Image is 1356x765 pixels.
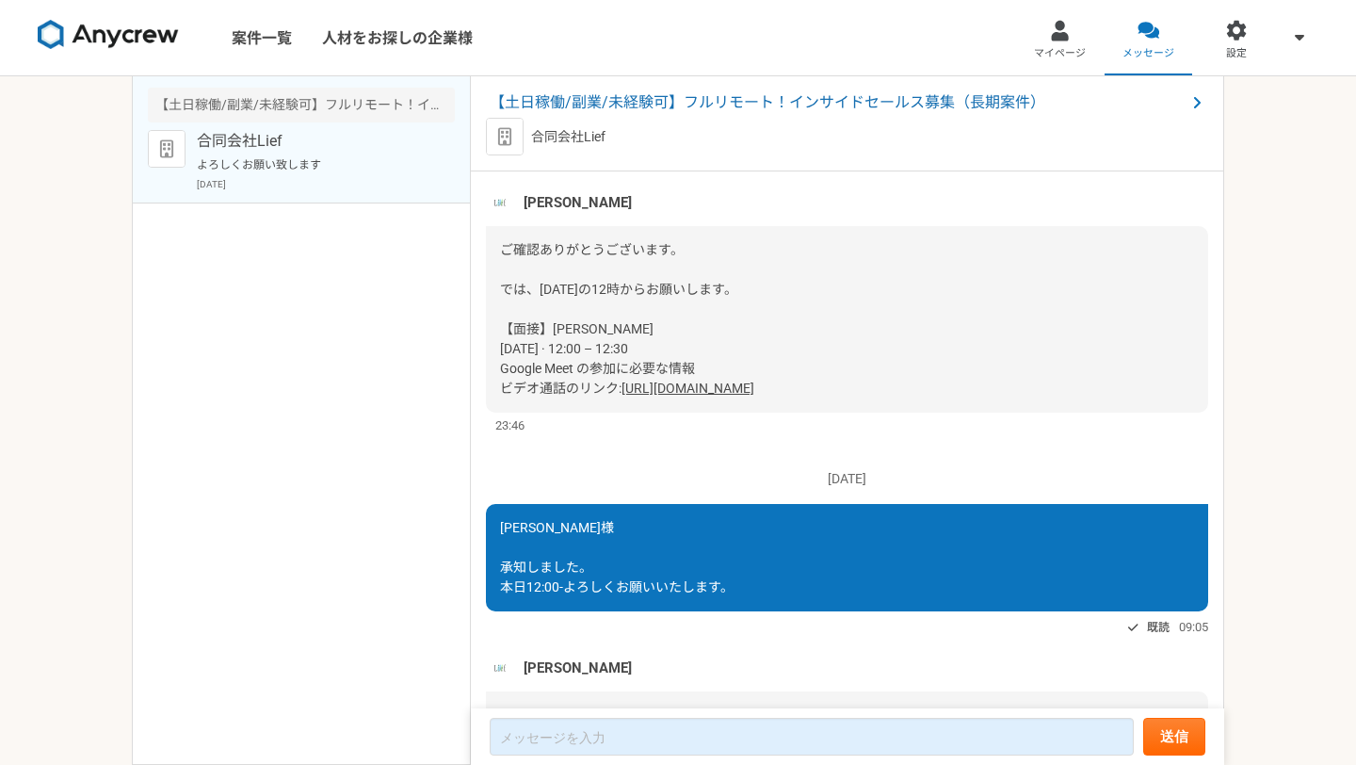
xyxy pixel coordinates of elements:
[500,520,734,594] span: [PERSON_NAME]様 承知しました。 本日12:00-よろしくお願いいたします。
[495,416,525,434] span: 23:46
[148,130,186,168] img: default_org_logo-42cde973f59100197ec2c8e796e4974ac8490bb5b08a0eb061ff975e4574aa76.png
[1143,718,1205,756] button: 送信
[1179,618,1208,636] span: 09:05
[524,658,632,678] span: [PERSON_NAME]
[486,469,1208,489] p: [DATE]
[38,20,179,50] img: 8DqYSo04kwAAAAASUVORK5CYII=
[197,177,455,191] p: [DATE]
[531,127,605,147] p: 合同会社Lief
[500,708,645,723] span: よろしくお願い致します
[1147,616,1170,639] span: 既読
[486,654,514,682] img: unnamed.png
[486,118,524,155] img: default_org_logo-42cde973f59100197ec2c8e796e4974ac8490bb5b08a0eb061ff975e4574aa76.png
[490,91,1186,114] span: 【土日稼働/副業/未経験可】フルリモート！インサイドセールス募集（長期案件）
[1122,46,1174,61] span: メッセージ
[1226,46,1247,61] span: 設定
[486,188,514,217] img: unnamed.png
[197,130,429,153] p: 合同会社Lief
[524,192,632,213] span: [PERSON_NAME]
[148,88,455,122] div: 【土日稼働/副業/未経験可】フルリモート！インサイドセールス募集（長期案件）
[197,156,429,173] p: よろしくお願い致します
[500,242,737,396] span: ご確認ありがとうございます。 では、[DATE]の12時からお願いします。 【面接】[PERSON_NAME] [DATE] · 12:00 – 12:30 Google Meet の参加に必要...
[1034,46,1086,61] span: マイページ
[621,381,754,396] a: [URL][DOMAIN_NAME]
